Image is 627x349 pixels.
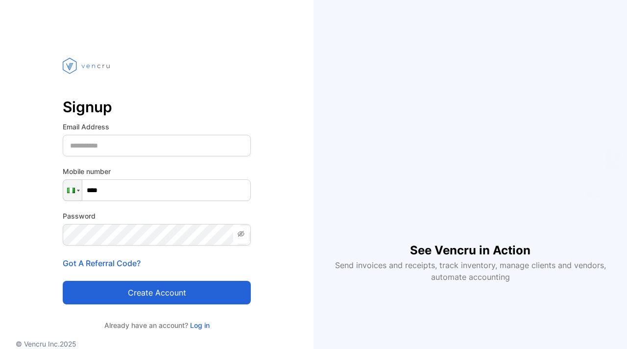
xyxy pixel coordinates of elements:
[345,66,596,226] iframe: YouTube video player
[63,320,251,330] p: Already have an account?
[188,321,210,329] a: Log in
[63,166,251,176] label: Mobile number
[63,180,82,200] div: Nigeria: + 234
[63,39,112,92] img: vencru logo
[63,257,251,269] p: Got A Referral Code?
[329,259,611,283] p: Send invoices and receipts, track inventory, manage clients and vendors, automate accounting
[410,226,531,259] h1: See Vencru in Action
[63,122,251,132] label: Email Address
[63,211,251,221] label: Password
[63,95,251,119] p: Signup
[63,281,251,304] button: Create account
